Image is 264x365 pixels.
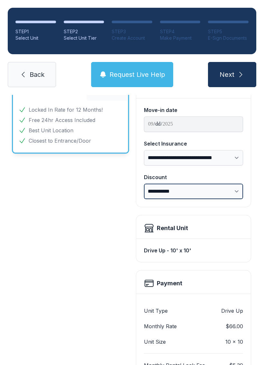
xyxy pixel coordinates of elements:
input: Move-in date [144,117,243,132]
div: STEP 3 [112,28,152,35]
div: Select Insurance [144,140,243,147]
div: E-Sign Documents [208,35,249,41]
dd: Drive Up [221,307,243,315]
select: Discount [144,184,243,199]
div: STEP 2 [64,28,104,35]
span: Locked In Rate for 12 Months! [29,106,103,114]
dt: Unit Size [144,338,166,346]
div: STEP 1 [15,28,56,35]
div: Rental Unit [157,224,188,233]
dd: 10 x 10 [225,338,243,346]
span: Next [220,70,234,79]
div: Select Unit Tier [64,35,104,41]
h2: Payment [157,279,182,288]
div: STEP 4 [160,28,201,35]
span: Best Unit Location [29,127,73,134]
span: Request Live Help [109,70,165,79]
dt: Unit Type [144,307,168,315]
span: Closest to Entrance/Door [29,137,91,145]
div: Select Unit [15,35,56,41]
div: Make Payment [160,35,201,41]
span: Free 24hr Access Included [29,116,95,124]
div: STEP 5 [208,28,249,35]
span: Back [30,70,44,79]
div: Drive Up - 10' x 10' [144,244,243,257]
dt: Monthly Rate [144,322,177,330]
div: Move-in date [144,106,243,114]
div: Create Account [112,35,152,41]
select: Select Insurance [144,150,243,166]
div: Discount [144,173,243,181]
dd: $66.00 [226,322,243,330]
